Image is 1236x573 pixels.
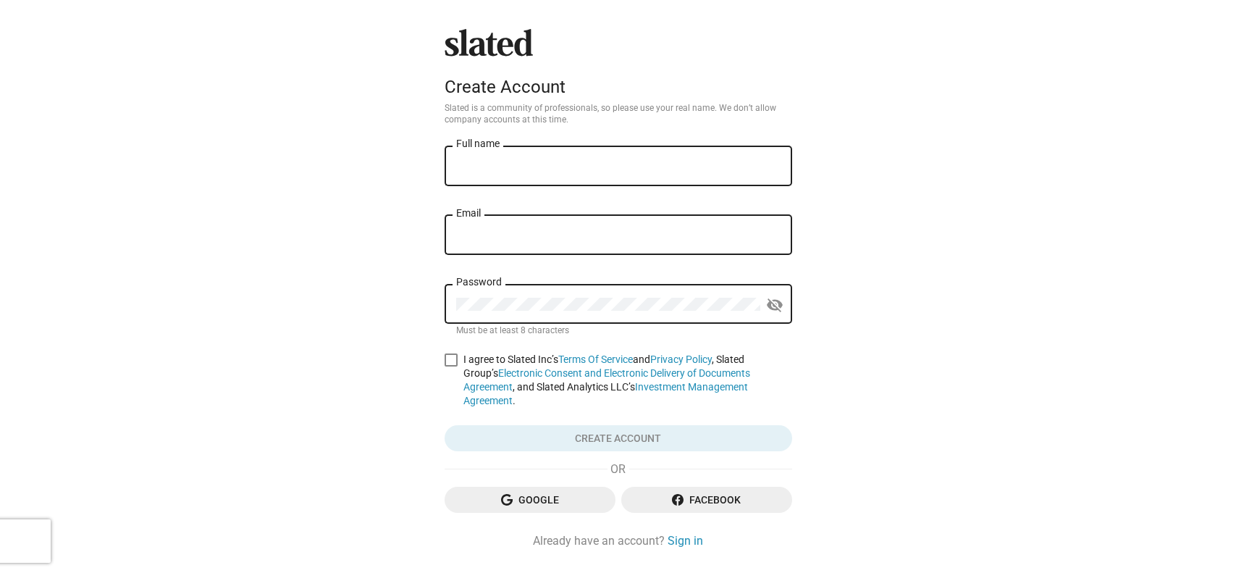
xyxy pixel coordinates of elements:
a: Privacy Policy [650,354,712,365]
sl-branding: Create Account [445,29,792,103]
span: I agree to Slated Inc’s and , Slated Group’s , and Slated Analytics LLC’s . [463,353,792,408]
button: Google [445,487,615,513]
div: Create Account [445,77,792,97]
a: Electronic Consent and Electronic Delivery of Documents Agreement [463,367,750,393]
mat-hint: Must be at least 8 characters [456,325,569,337]
span: Google [456,487,604,513]
span: Facebook [633,487,781,513]
button: Facebook [621,487,792,513]
div: Already have an account? [445,533,792,548]
a: Sign in [668,533,703,548]
a: Terms Of Service [558,354,633,365]
button: Show password [760,290,789,319]
p: Slated is a community of professionals, so please use your real name. We don’t allow company acco... [445,103,792,126]
mat-icon: visibility_off [766,294,783,317]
